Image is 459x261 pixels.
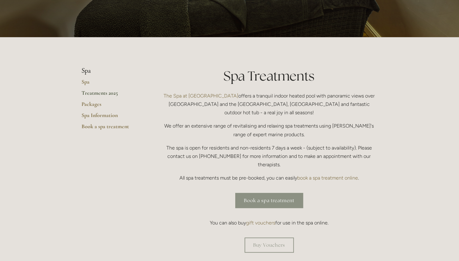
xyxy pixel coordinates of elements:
a: Spa [82,78,141,89]
a: Book a spa treatment [82,123,141,134]
p: We offer an extensive range of revitalising and relaxing spa treatments using [PERSON_NAME]'s ran... [161,122,378,138]
a: gift vouchers [246,220,275,226]
p: offers a tranquil indoor heated pool with panoramic views over [GEOGRAPHIC_DATA] and the [GEOGRAP... [161,92,378,117]
p: All spa treatments must be pre-booked, you can easily . [161,174,378,182]
a: book a spa treatment online [297,175,358,181]
h1: Spa Treatments [161,67,378,85]
a: Buy Vouchers [245,237,294,253]
a: Book a spa treatment [235,193,303,208]
p: The spa is open for residents and non-residents 7 days a week - (subject to availability). Please... [161,144,378,169]
li: Spa [82,67,141,75]
p: You can also buy for use in the spa online. [161,219,378,227]
a: The Spa at [GEOGRAPHIC_DATA] [164,93,238,99]
a: Treatments 2025 [82,89,141,101]
a: Packages [82,101,141,112]
a: Spa Information [82,112,141,123]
